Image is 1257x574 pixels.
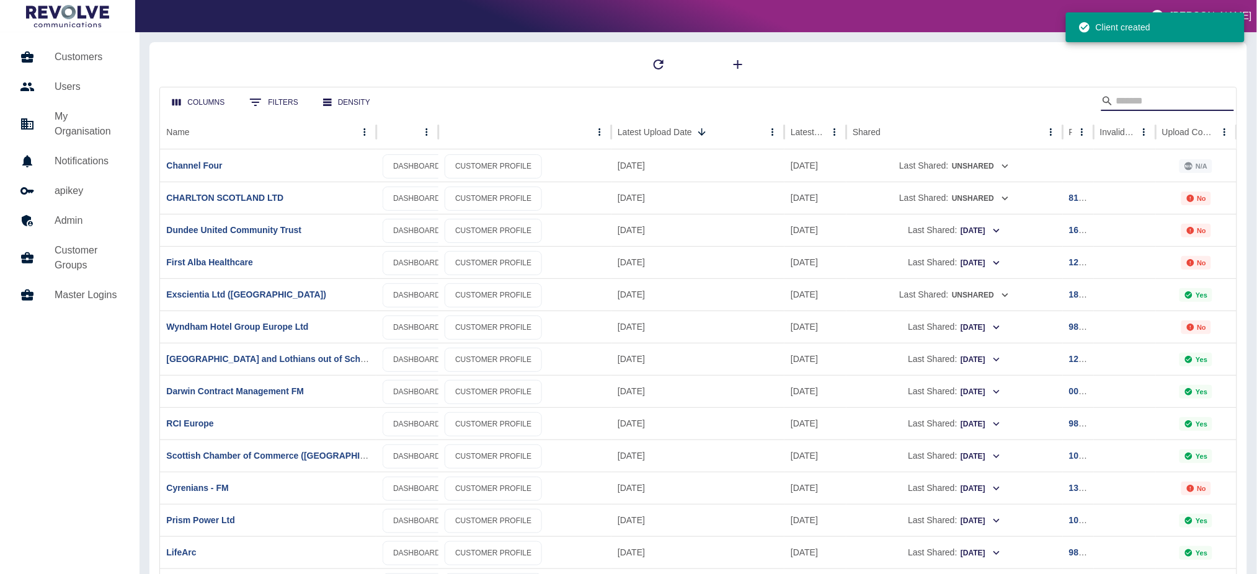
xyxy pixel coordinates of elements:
a: 169407553 [1069,225,1113,235]
div: Last Shared: [853,279,1057,311]
div: Last Shared: [853,214,1057,246]
div: Latest Upload Date [618,127,692,137]
p: No [1197,324,1207,331]
button: [PERSON_NAME] [1145,4,1257,29]
button: Invalid Creds column menu [1135,123,1153,141]
div: Last Shared: [853,182,1057,214]
p: No [1197,485,1207,492]
div: 13 Oct 2025 [611,343,784,375]
div: 13 Oct 2025 [611,214,784,246]
a: [GEOGRAPHIC_DATA] and Lothians out of School Care Network ([GEOGRAPHIC_DATA]) [166,354,533,364]
a: LifeArc [166,547,196,557]
button: column menu [591,123,608,141]
button: Unshared [951,286,1010,305]
a: Notifications [10,146,130,176]
div: 06 Oct 2025 [784,278,846,311]
a: DASHBOARD [383,251,451,275]
button: Select columns [162,91,234,114]
div: 06 Oct 2025 [784,214,846,246]
a: RCI Europe [166,418,213,428]
a: Customers [10,42,130,72]
div: Last Shared: [853,505,1057,536]
div: Ref [1069,127,1072,137]
p: Yes [1196,549,1207,557]
div: Latest Usage [791,127,825,137]
button: Unshared [951,189,1010,208]
h5: Customers [55,50,120,64]
a: CUSTOMER PROFILE [445,219,542,243]
a: Users [10,72,130,102]
a: DASHBOARD [383,219,451,243]
div: Not all required reports for this customer were uploaded for the latest usage month. [1181,320,1212,334]
p: Yes [1196,388,1207,395]
div: 30 Jun 2025 [784,149,846,182]
a: 98772581 [1069,418,1108,428]
div: 17 Sep 2025 [784,182,846,214]
a: 98872368 [1069,547,1108,557]
button: Show filters [239,90,308,115]
a: CUSTOMER PROFILE [445,316,542,340]
a: Master Logins [10,280,130,310]
p: Yes [1196,517,1207,524]
div: 08 Oct 2025 [784,472,846,504]
a: Darwin Contract Management FM [166,386,304,396]
a: DASHBOARD [383,541,451,565]
a: 129585595 [1069,354,1113,364]
div: Last Shared: [853,150,1057,182]
button: [DATE] [960,479,1002,498]
a: CUSTOMER PROFILE [445,251,542,275]
button: [DATE] [960,544,1002,563]
a: 812216 [1069,193,1098,203]
div: Last Shared: [853,247,1057,278]
div: Last Shared: [853,440,1057,472]
div: Not all required reports for this customer were uploaded for the latest usage month. [1181,192,1212,205]
a: CUSTOMER PROFILE [445,283,542,307]
a: 108569751 [1069,515,1113,525]
a: CUSTOMER PROFILE [445,154,542,179]
h5: Master Logins [55,288,120,302]
div: 13 Oct 2025 [611,472,784,504]
a: My Organisation [10,102,130,146]
a: CUSTOMER PROFILE [445,348,542,372]
a: apikey [10,176,130,206]
button: Latest Usage column menu [826,123,843,141]
div: 13 Oct 2025 [611,278,784,311]
h5: Customer Groups [55,243,120,273]
div: 13 Oct 2025 [611,311,784,343]
p: Yes [1196,453,1207,460]
button: Name column menu [356,123,373,141]
a: DASHBOARD [383,316,451,340]
h5: Notifications [55,154,120,169]
a: CHARLTON SCOTLAND LTD [166,193,283,203]
p: Yes [1196,291,1207,299]
a: Dundee United Community Trust [166,225,301,235]
div: Invalid Creds [1100,127,1134,137]
button: Sort [693,123,711,141]
div: 13 Oct 2025 [611,182,784,214]
a: CUSTOMER PROFILE [445,477,542,501]
a: Scottish Chamber of Commerce ([GEOGRAPHIC_DATA]) [166,451,399,461]
a: DASHBOARD [383,509,451,533]
div: This status is not applicable for customers using manual upload. [1179,159,1212,173]
a: DASHBOARD [383,412,451,436]
a: CUSTOMER PROFILE [445,541,542,565]
div: Search [1101,91,1234,113]
a: DASHBOARD [383,348,451,372]
p: No [1197,195,1207,202]
div: 04 Oct 2025 [784,407,846,439]
div: 13 Oct 2025 [611,407,784,439]
h5: Admin [55,213,120,228]
div: 06 Oct 2025 [784,246,846,278]
button: [DATE] [960,221,1002,241]
div: 04 Oct 2025 [784,504,846,536]
a: Cyrenians - FM [166,483,228,493]
div: 13 Oct 2025 [611,375,784,407]
div: 04 Oct 2025 [784,311,846,343]
p: No [1197,259,1207,267]
h5: My Organisation [55,109,120,139]
div: Not all required reports for this customer were uploaded for the latest usage month. [1181,482,1212,495]
div: 07 Oct 2025 [784,536,846,568]
a: CUSTOMER PROFILE [445,509,542,533]
p: Yes [1196,356,1207,363]
img: Logo [26,5,109,27]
